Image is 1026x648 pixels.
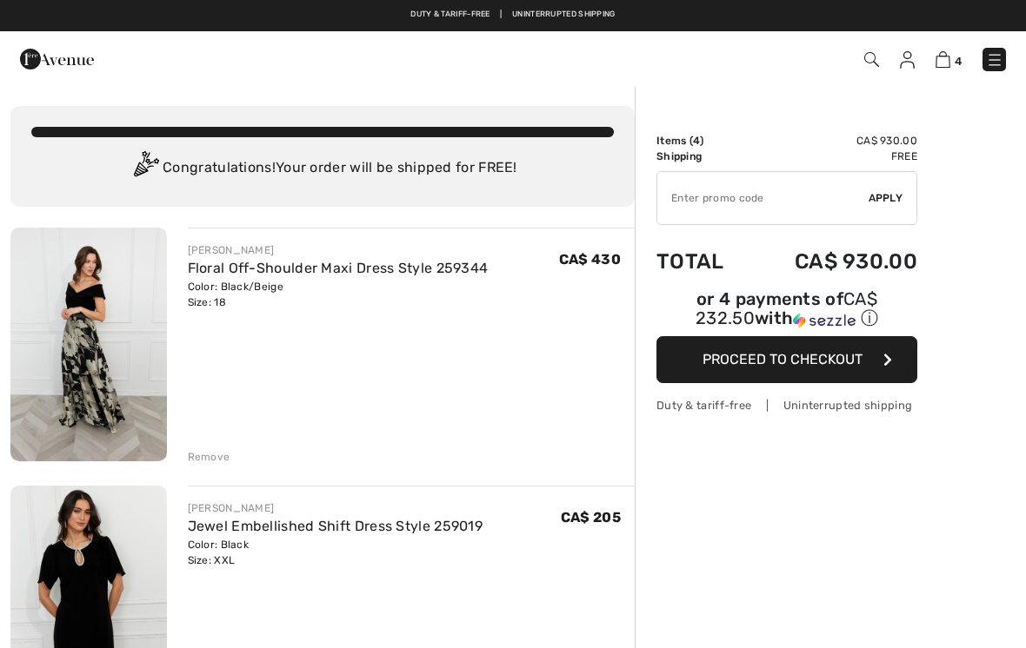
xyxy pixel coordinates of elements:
[31,151,614,186] div: Congratulations! Your order will be shipped for FREE!
[936,49,962,69] a: 4
[20,42,94,76] img: 1ère Avenue
[188,518,483,534] a: Jewel Embellished Shift Dress Style 259019
[188,537,483,568] div: Color: Black Size: XXL
[128,151,163,186] img: Congratulation2.svg
[936,51,950,68] img: Shopping Bag
[749,232,917,291] td: CA$ 930.00
[656,291,917,330] div: or 4 payments of with
[188,242,489,258] div: [PERSON_NAME]
[20,50,94,66] a: 1ère Avenue
[693,135,700,147] span: 4
[561,509,621,526] span: CA$ 205
[188,279,489,310] div: Color: Black/Beige Size: 18
[986,51,1003,69] img: Menu
[188,449,230,465] div: Remove
[656,149,749,164] td: Shipping
[656,291,917,336] div: or 4 payments ofCA$ 232.50withSezzle Click to learn more about Sezzle
[900,51,915,69] img: My Info
[749,149,917,164] td: Free
[656,336,917,383] button: Proceed to Checkout
[696,288,877,328] span: CA$ 232.50
[656,232,749,291] td: Total
[10,228,167,461] img: Floral Off-Shoulder Maxi Dress Style 259344
[793,313,856,328] img: Sezzle
[864,52,879,67] img: Search
[749,133,917,149] td: CA$ 930.00
[559,251,621,268] span: CA$ 430
[656,133,749,149] td: Items ( )
[656,397,917,413] div: Duty & tariff-free | Uninterrupted shipping
[955,55,962,68] span: 4
[188,500,483,516] div: [PERSON_NAME]
[188,260,489,276] a: Floral Off-Shoulder Maxi Dress Style 259344
[657,172,869,224] input: Promo code
[703,351,863,367] span: Proceed to Checkout
[869,190,903,206] span: Apply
